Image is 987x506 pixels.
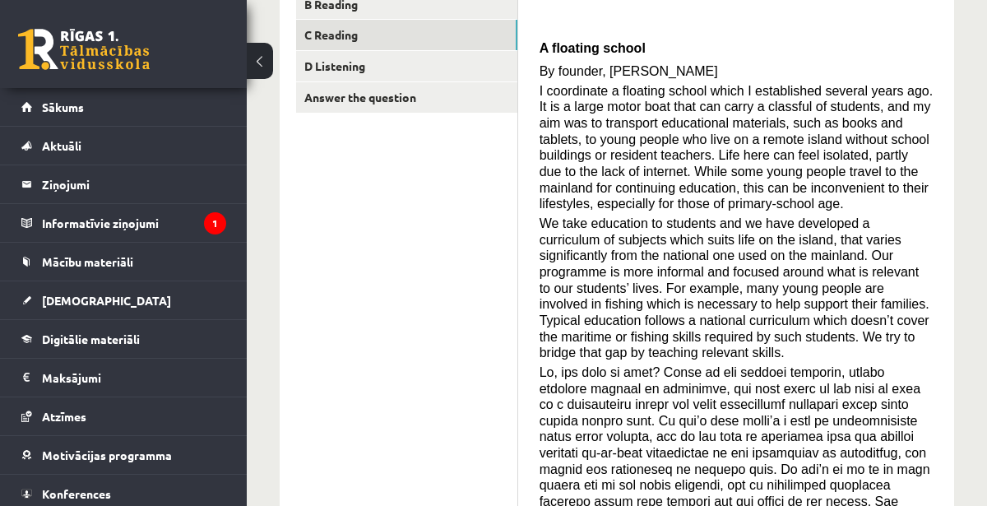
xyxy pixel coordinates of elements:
a: Atzīmes [21,397,226,435]
span: Konferences [42,486,111,501]
a: Mācību materiāli [21,243,226,281]
legend: Informatīvie ziņojumi [42,204,226,242]
span: [DEMOGRAPHIC_DATA] [42,293,171,308]
span: I coordinate a floating school which I established several years ago. It is a large motor boat th... [540,84,934,211]
span: Aktuāli [42,138,81,153]
legend: Maksājumi [42,359,226,397]
a: Digitālie materiāli [21,320,226,358]
i: 1 [204,212,226,234]
span: Motivācijas programma [42,448,172,462]
a: Rīgas 1. Tālmācības vidusskola [18,29,150,70]
legend: Ziņojumi [42,165,226,203]
a: C Reading [296,20,517,50]
span: Atzīmes [42,409,86,424]
a: Sākums [21,88,226,126]
span: Sākums [42,100,84,114]
span: By founder, [PERSON_NAME] [540,64,718,78]
a: [DEMOGRAPHIC_DATA] [21,281,226,319]
a: Ziņojumi [21,165,226,203]
a: D Listening [296,51,517,81]
a: Aktuāli [21,127,226,165]
a: Maksājumi [21,359,226,397]
span: A floating school [540,41,646,55]
span: We take education to students and we have developed a curriculum of subjects which suits life on ... [540,216,929,360]
span: Mācību materiāli [42,254,133,269]
span: Digitālie materiāli [42,332,140,346]
a: Motivācijas programma [21,436,226,474]
a: Answer the question [296,82,517,113]
a: Informatīvie ziņojumi1 [21,204,226,242]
